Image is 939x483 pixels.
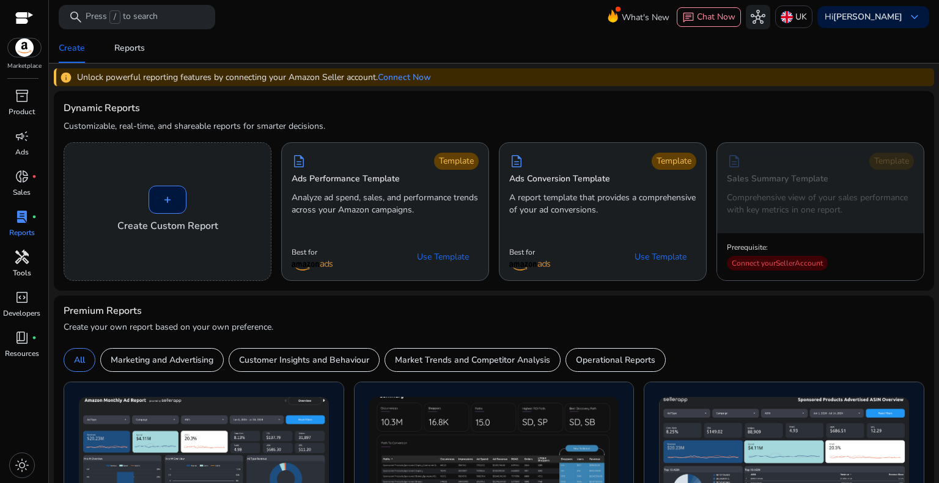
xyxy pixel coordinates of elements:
p: UK [795,6,807,27]
p: Sales [13,187,31,198]
p: Customer Insights and Behaviour [239,354,369,366]
p: Prerequisite: [727,242,828,252]
h4: Create Custom Report [117,219,218,233]
span: book_4 [15,330,29,345]
div: Reports [114,44,145,53]
h4: Premium Reports [64,305,142,317]
p: Market Trends and Competitor Analysis [395,354,550,366]
b: [PERSON_NAME] [833,11,902,23]
h3: Dynamic Reports [64,101,140,115]
h5: Sales Summary Template [727,174,828,184]
img: amazon.svg [8,38,41,57]
div: Connect your Seller Account [727,256,828,271]
span: What's New [622,7,669,28]
span: code_blocks [15,290,29,305]
span: description [292,154,306,169]
p: Reports [9,227,35,238]
span: description [509,154,524,169]
p: Resources [5,348,39,359]
button: Use Template [625,247,696,267]
span: chat [682,12,694,24]
p: Marketing and Advertising [111,354,213,366]
span: light_mode [15,458,29,473]
h5: Ads Performance Template [292,174,400,184]
span: fiber_manual_record [32,335,37,340]
span: handyman [15,250,29,264]
p: Comprehensive view of your sales performance with key metrics in one report. [727,192,914,216]
p: Best for [509,247,550,257]
p: Developers [3,308,40,319]
span: fiber_manual_record [32,174,37,179]
span: Use Template [635,251,687,263]
button: Use Template [407,247,479,267]
p: Press to search [86,10,158,24]
p: Unlock powerful reporting features by connecting your Amazon Seller account. [77,71,378,84]
span: hub [751,10,765,24]
p: Best for [292,247,333,257]
p: A report template that provides a comprehensive of your ad conversions. [509,192,696,216]
span: Use Template [417,251,469,263]
span: Chat Now [697,11,735,23]
p: Customizable, real-time, and shareable reports for smarter decisions. [64,120,325,133]
span: keyboard_arrow_down [907,10,922,24]
p: Marketplace [7,62,42,71]
p: Tools [13,267,31,278]
div: Template [434,153,479,170]
h5: Ads Conversion Template [509,174,610,184]
span: campaign [15,129,29,143]
span: fiber_manual_record [32,214,37,219]
span: search [68,10,83,24]
div: Template [652,153,696,170]
span: description [727,154,742,169]
a: Connect Now [378,71,431,84]
button: hub [746,5,770,29]
span: donut_small [15,169,29,184]
img: uk.svg [781,11,793,23]
p: Operational Reports [576,354,655,366]
button: chatChat Now [677,7,741,27]
p: Create your own report based on your own preference. [64,321,924,333]
span: lab_profile [15,209,29,224]
span: info [60,71,72,84]
p: Product [9,106,35,117]
p: Hi [825,13,902,21]
p: Analyze ad spend, sales, and performance trends across your Amazon campaigns. [292,192,479,216]
div: Template [869,153,914,170]
p: All [74,354,85,366]
span: inventory_2 [15,89,29,103]
span: / [109,10,120,24]
p: Ads [15,147,29,158]
div: + [149,186,186,214]
div: Create [59,44,85,53]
